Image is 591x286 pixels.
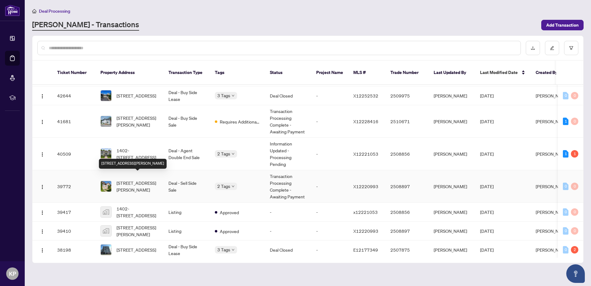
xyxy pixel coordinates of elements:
td: 2508856 [385,138,429,170]
td: 40509 [52,138,96,170]
div: 0 [571,183,578,190]
div: 0 [571,208,578,216]
span: [DATE] [480,184,494,189]
td: Transaction Processing Complete - Awaiting Payment [265,170,311,203]
span: [PERSON_NAME] [536,151,569,157]
td: 39410 [52,222,96,240]
img: thumbnail-img [101,181,111,192]
th: Tags [210,61,265,85]
td: [PERSON_NAME] [429,203,475,222]
button: Logo [37,91,47,101]
span: [STREET_ADDRESS] [117,92,156,99]
td: - [311,170,348,203]
span: X12221053 [353,151,378,157]
button: Logo [37,226,47,236]
span: edit [550,46,554,50]
span: [DATE] [480,151,494,157]
td: 2507875 [385,240,429,259]
td: - [265,203,311,222]
span: Requires Additional Docs [220,118,260,125]
th: Trade Number [385,61,429,85]
span: 3 Tags [217,246,230,253]
img: thumbnail-img [101,116,111,127]
th: Last Modified Date [475,61,531,85]
td: Deal Closed [265,240,311,259]
span: [DATE] [480,247,494,253]
span: Add Transaction [546,20,579,30]
span: filter [569,46,573,50]
span: E12177349 [353,247,378,253]
span: Last Modified Date [480,69,518,76]
img: Logo [40,248,45,253]
img: logo [5,5,20,16]
td: - [311,138,348,170]
div: 1 [563,118,568,125]
img: thumbnail-img [101,90,111,101]
td: Deal Closed [265,86,311,105]
span: [DATE] [480,119,494,124]
span: [STREET_ADDRESS][PERSON_NAME] [117,180,159,193]
td: Information Updated - Processing Pending [265,138,311,170]
td: 39772 [52,170,96,203]
span: 2 Tags [217,150,230,157]
span: X12252532 [353,93,378,98]
td: - [311,105,348,138]
img: Logo [40,229,45,234]
span: KP [9,269,16,278]
div: [STREET_ADDRESS][PERSON_NAME] [99,159,167,169]
span: Approved [220,209,239,216]
button: filter [564,41,578,55]
td: 39417 [52,203,96,222]
td: 38198 [52,240,96,259]
img: Logo [40,210,45,215]
span: [PERSON_NAME] [536,119,569,124]
div: 0 [563,227,568,235]
span: [PERSON_NAME] [536,93,569,98]
span: [DATE] [480,228,494,234]
span: home [32,9,36,13]
td: Listing [164,203,210,222]
span: 1402-[STREET_ADDRESS] [117,205,159,219]
img: Logo [40,94,45,99]
div: 0 [571,92,578,99]
th: Transaction Type [164,61,210,85]
td: [PERSON_NAME] [429,170,475,203]
div: 1 [571,150,578,158]
span: [DATE] [480,93,494,98]
td: Transaction Processing Complete - Awaiting Payment [265,105,311,138]
th: Created By [531,61,568,85]
div: 0 [571,118,578,125]
div: 0 [563,246,568,253]
span: [STREET_ADDRESS][PERSON_NAME] [117,115,159,128]
td: - [311,222,348,240]
img: Logo [40,119,45,124]
td: Deal - Buy Side Lease [164,240,210,259]
td: 41681 [52,105,96,138]
th: Last Updated By [429,61,475,85]
span: [DATE] [480,209,494,215]
span: [PERSON_NAME] [536,209,569,215]
div: 1 [563,150,568,158]
td: Listing [164,222,210,240]
td: 2508897 [385,170,429,203]
img: thumbnail-img [101,149,111,159]
span: X12220993 [353,184,378,189]
td: 2509975 [385,86,429,105]
span: down [232,248,235,251]
td: [PERSON_NAME] [429,138,475,170]
td: - [311,240,348,259]
td: - [265,222,311,240]
img: thumbnail-img [101,207,111,217]
img: thumbnail-img [101,226,111,236]
button: Logo [37,207,47,217]
td: Deal - Agent Double End Sale [164,138,210,170]
div: 2 [571,246,578,253]
div: 0 [571,227,578,235]
td: [PERSON_NAME] [429,240,475,259]
th: Project Name [311,61,348,85]
td: Deal - Buy Side Lease [164,86,210,105]
div: 0 [563,208,568,216]
td: 2508856 [385,203,429,222]
span: 1402-[STREET_ADDRESS] [117,147,159,161]
span: Deal Processing [39,8,70,14]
